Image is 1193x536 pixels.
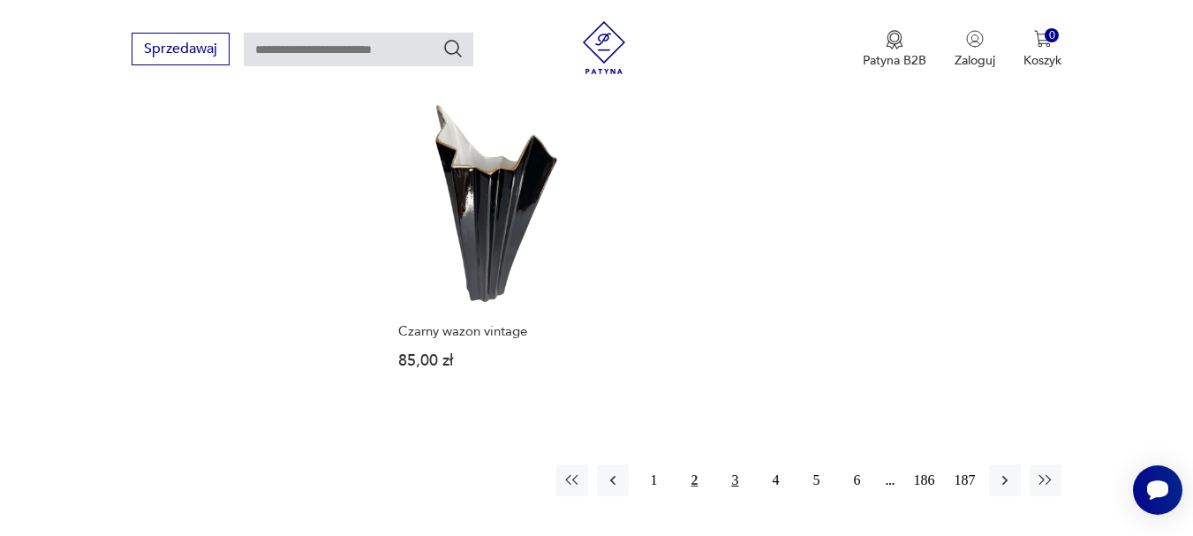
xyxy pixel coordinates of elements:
[398,353,594,368] p: 85,00 zł
[1133,465,1182,515] iframe: Smartsupp widget button
[398,324,594,339] h3: Czarny wazon vintage
[1045,28,1060,43] div: 0
[863,30,926,69] button: Patyna B2B
[1023,52,1061,69] p: Koszyk
[1034,30,1052,48] img: Ikona koszyka
[442,38,464,59] button: Szukaj
[863,30,926,69] a: Ikona medaluPatyna B2B
[863,52,926,69] p: Patyna B2B
[678,464,710,496] button: 2
[948,464,980,496] button: 187
[719,464,751,496] button: 3
[638,464,669,496] button: 1
[759,464,791,496] button: 4
[841,464,872,496] button: 6
[955,30,995,69] button: Zaloguj
[390,97,602,402] a: Czarny wazon vintageCzarny wazon vintage85,00 zł
[955,52,995,69] p: Zaloguj
[908,464,940,496] button: 186
[886,30,903,49] img: Ikona medalu
[800,464,832,496] button: 5
[132,33,230,65] button: Sprzedawaj
[132,44,230,57] a: Sprzedawaj
[966,30,984,48] img: Ikonka użytkownika
[578,21,630,74] img: Patyna - sklep z meblami i dekoracjami vintage
[1023,30,1061,69] button: 0Koszyk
